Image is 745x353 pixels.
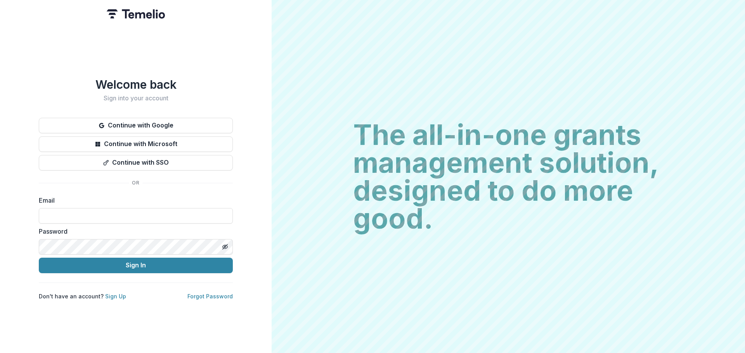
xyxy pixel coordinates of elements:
p: Don't have an account? [39,292,126,300]
label: Email [39,196,228,205]
label: Password [39,227,228,236]
h1: Welcome back [39,77,233,91]
button: Continue with SSO [39,155,233,170]
button: Continue with Google [39,118,233,133]
a: Forgot Password [187,293,233,300]
h2: Sign into your account [39,95,233,102]
button: Continue with Microsoft [39,136,233,152]
a: Sign Up [105,293,126,300]
button: Toggle password visibility [219,241,231,253]
img: Temelio [107,9,165,19]
button: Sign In [39,258,233,273]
